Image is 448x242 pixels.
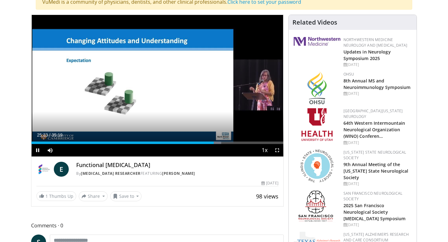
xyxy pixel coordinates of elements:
span: 25:33 [37,133,48,137]
img: ad8adf1f-d405-434e-aebe-ebf7635c9b5d.png.150x105_q85_autocrop_double_scale_upscale_version-0.2.png [298,191,336,223]
a: San Francisco Neurological Society [343,191,402,202]
span: / [49,133,50,137]
span: 1 [45,193,48,199]
a: [PERSON_NAME] [162,171,195,176]
a: 8th Annual MS and Neuroimmunology Symposium [343,78,411,90]
span: 98 views [256,193,278,200]
div: [DATE] [343,181,412,187]
div: [DATE] [343,62,412,67]
div: [DATE] [343,222,412,228]
h4: Functional [MEDICAL_DATA] [76,162,278,169]
button: Fullscreen [271,144,283,156]
button: Playback Rate [259,144,271,156]
button: Save to [110,191,142,201]
video-js: Video Player [31,15,283,157]
img: 71a8b48c-8850-4916-bbdd-e2f3ccf11ef9.png.150x105_q85_autocrop_double_scale_upscale_version-0.2.png [301,150,334,182]
a: Updates in Neurology Symposium 2025 [343,49,391,61]
img: 2a462fb6-9365-492a-ac79-3166a6f924d8.png.150x105_q85_autocrop_double_scale_upscale_version-0.2.jpg [294,37,340,46]
button: Pause [31,144,44,156]
h4: Related Videos [292,19,337,26]
a: [MEDICAL_DATA] Researcher [81,171,141,176]
div: Progress Bar [31,142,283,144]
img: da959c7f-65a6-4fcf-a939-c8c702e0a770.png.150x105_q85_autocrop_double_scale_upscale_version-0.2.png [307,72,327,104]
a: 64th Western Intermountain Neurological Organization (WINO) Conferen… [343,120,405,139]
a: 2025 San Francisco Neurological Society [MEDICAL_DATA] Symposium [343,202,405,221]
a: 1 Thumbs Up [36,191,76,201]
span: Comments 0 [31,221,284,230]
a: [GEOGRAPHIC_DATA][US_STATE] Neurology [343,108,403,119]
a: E [54,162,69,177]
img: f6362829-b0a3-407d-a044-59546adfd345.png.150x105_q85_autocrop_double_scale_upscale_version-0.2.png [301,108,333,141]
div: [DATE] [261,180,278,186]
div: [DATE] [343,91,412,96]
div: [DATE] [343,140,412,146]
button: Mute [44,144,56,156]
a: Northwestern Medicine Neurology and [MEDICAL_DATA] [343,37,408,48]
img: Dementia Researcher [36,162,51,177]
button: Share [79,191,108,201]
a: [US_STATE] State Neurological Society [343,150,406,161]
a: OHSU [343,72,354,77]
span: 35:19 [52,133,63,137]
div: By FEATURING [76,171,278,176]
a: 9th Annual Meeting of the [US_STATE] State Neurological Society [343,161,408,180]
